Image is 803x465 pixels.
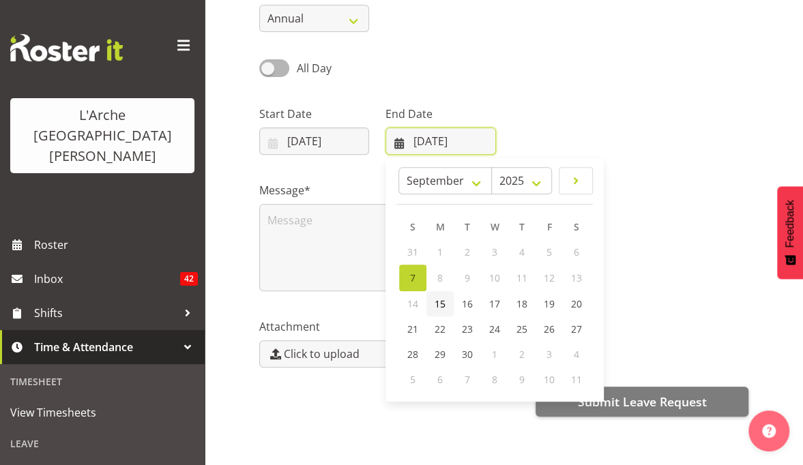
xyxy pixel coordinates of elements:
a: 16 [454,291,481,316]
span: 24 [489,322,500,335]
span: Roster [34,235,198,255]
label: Message* [259,182,496,198]
div: Timesheet [3,367,201,395]
span: Shifts [34,303,177,323]
span: 19 [544,297,555,310]
span: 13 [571,271,582,284]
span: Feedback [784,200,796,247]
a: 26 [536,316,563,342]
a: 20 [563,291,590,316]
span: 21 [407,322,418,335]
span: 3 [492,245,497,258]
span: 4 [519,245,525,258]
span: 10 [544,373,555,386]
span: T [519,220,525,233]
span: View Timesheets [10,402,194,423]
span: 27 [571,322,582,335]
span: 8 [437,271,443,284]
a: 25 [508,316,536,342]
span: 18 [516,297,527,310]
span: Submit Leave Request [577,393,706,410]
span: 7 [410,271,415,284]
span: 2 [519,348,525,361]
span: 14 [407,297,418,310]
span: 12 [544,271,555,284]
span: 30 [462,348,473,361]
a: 30 [454,342,481,367]
span: 3 [546,348,552,361]
span: T [465,220,470,233]
span: 4 [574,348,579,361]
span: 22 [435,322,446,335]
img: Rosterit website logo [10,34,123,61]
span: 20 [571,297,582,310]
label: Start Date [259,106,369,122]
span: All Day [297,61,332,76]
span: 1 [492,348,497,361]
a: 21 [399,316,426,342]
a: 15 [426,291,454,316]
span: S [410,220,415,233]
span: 23 [462,322,473,335]
button: Submit Leave Request [536,387,748,417]
span: 15 [435,297,446,310]
div: Leave [3,430,201,457]
span: 26 [544,322,555,335]
a: 28 [399,342,426,367]
span: 6 [437,373,443,386]
span: 8 [492,373,497,386]
span: 11 [516,271,527,284]
span: 9 [465,271,470,284]
span: 17 [489,297,500,310]
img: help-xxl-2.png [762,424,776,438]
span: W [491,220,499,233]
span: 5 [546,245,552,258]
span: 9 [519,373,525,386]
span: 29 [435,348,446,361]
span: 31 [407,245,418,258]
a: View Timesheets [3,395,201,430]
span: F [547,220,552,233]
span: 16 [462,297,473,310]
span: 11 [571,373,582,386]
span: Click to upload [284,346,360,362]
label: Attachment [259,318,496,335]
div: L'Arche [GEOGRAPHIC_DATA][PERSON_NAME] [24,105,181,166]
span: 1 [437,245,443,258]
a: 19 [536,291,563,316]
span: 28 [407,348,418,361]
span: 7 [465,373,470,386]
a: 23 [454,316,481,342]
span: 5 [410,373,415,386]
span: S [574,220,579,233]
input: Click to select... [259,127,369,155]
label: End Date [385,106,495,122]
span: M [436,220,445,233]
span: 10 [489,271,500,284]
span: 2 [465,245,470,258]
a: 22 [426,316,454,342]
a: 18 [508,291,536,316]
input: Click to select... [385,127,495,155]
a: 24 [481,316,508,342]
span: 6 [574,245,579,258]
span: 42 [180,272,198,286]
a: 29 [426,342,454,367]
span: Time & Attendance [34,337,177,357]
span: Inbox [34,269,180,289]
a: 17 [481,291,508,316]
span: 25 [516,322,527,335]
a: 27 [563,316,590,342]
button: Feedback - Show survey [777,186,803,279]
